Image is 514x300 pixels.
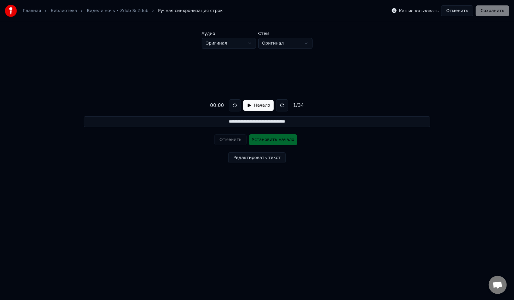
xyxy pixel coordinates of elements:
[291,102,306,109] div: 1 / 34
[258,31,313,36] label: Стем
[228,152,286,163] button: Редактировать текст
[23,8,41,14] a: Главная
[51,8,77,14] a: Библиотека
[202,31,256,36] label: Аудио
[5,5,17,17] img: youka
[399,9,439,13] label: Как использовать
[87,8,148,14] a: Видели ночь • Zdob Si Zdub
[243,100,274,111] button: Начало
[23,8,223,14] nav: breadcrumb
[441,5,473,16] button: Отменить
[489,276,507,294] a: Открытый чат
[158,8,223,14] span: Ручная синхронизация строк
[208,102,226,109] div: 00:00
